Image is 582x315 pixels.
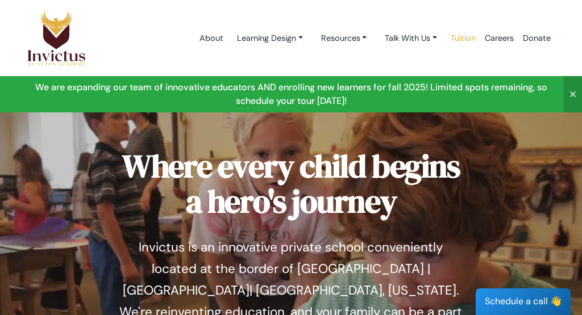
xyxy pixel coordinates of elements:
[446,14,480,62] a: Tuition
[228,28,312,49] a: Learning Design
[312,28,376,49] a: Resources
[480,14,518,62] a: Careers
[476,288,571,315] div: Schedule a call 👋
[376,28,446,49] a: Talk With Us
[27,10,86,66] img: Logo
[118,149,464,219] h1: Where every child begins a hero's journey
[518,14,555,62] a: Donate
[195,14,228,62] a: About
